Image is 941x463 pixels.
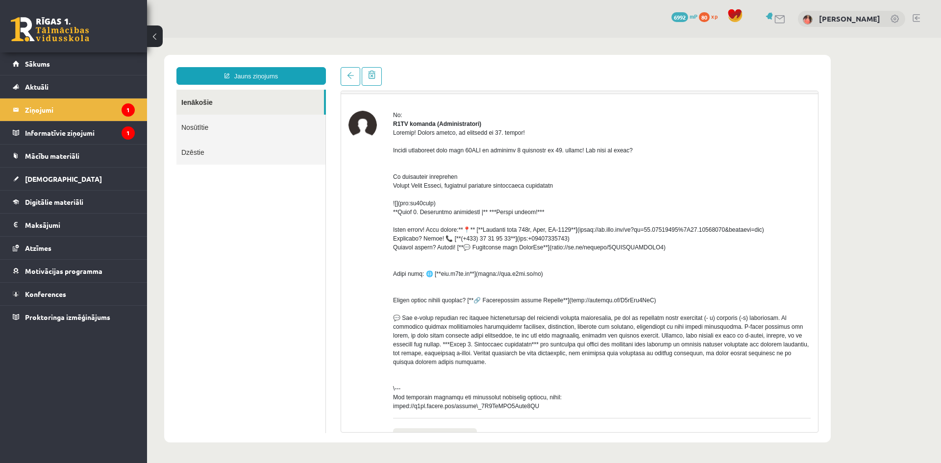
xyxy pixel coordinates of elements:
[25,174,102,183] span: [DEMOGRAPHIC_DATA]
[699,12,710,22] span: 80
[13,122,135,144] a: Informatīvie ziņojumi1
[13,237,135,259] a: Atzīmes
[25,82,49,91] span: Aktuāli
[29,102,178,127] a: Dzēstie
[25,267,102,275] span: Motivācijas programma
[711,12,718,20] span: xp
[13,214,135,236] a: Maksājumi
[13,260,135,282] a: Motivācijas programma
[803,15,813,24] img: Maija Putniņa
[25,98,135,121] legend: Ziņojumi
[13,191,135,213] a: Digitālie materiāli
[819,14,880,24] a: [PERSON_NAME]
[25,151,79,160] span: Mācību materiāli
[201,73,230,101] img: R1TV komanda
[13,75,135,98] a: Aktuāli
[13,306,135,328] a: Proktoringa izmēģinājums
[25,122,135,144] legend: Informatīvie ziņojumi
[13,145,135,167] a: Mācību materiāli
[246,91,664,373] div: Loremip! Dolors ametco, ad elitsedd ei 37. tempor! Incidi utlaboreet dolo magn 60ALI en adminimv ...
[25,313,110,321] span: Proktoringa izmēģinājums
[25,290,66,298] span: Konferences
[122,103,135,117] i: 1
[13,283,135,305] a: Konferences
[13,98,135,121] a: Ziņojumi1
[246,83,334,90] strong: R1TV komanda (Administratori)
[246,73,664,82] div: No:
[671,12,697,20] a: 6992 mP
[25,214,135,236] legend: Maksājumi
[11,17,89,42] a: Rīgas 1. Tālmācības vidusskola
[29,52,177,77] a: Ienākošie
[699,12,722,20] a: 80 xp
[25,59,50,68] span: Sākums
[671,12,688,22] span: 6992
[690,12,697,20] span: mP
[13,168,135,190] a: [DEMOGRAPHIC_DATA]
[13,52,135,75] a: Sākums
[25,244,51,252] span: Atzīmes
[25,197,83,206] span: Digitālie materiāli
[29,77,178,102] a: Nosūtītie
[29,29,179,47] a: Jauns ziņojums
[122,126,135,140] i: 1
